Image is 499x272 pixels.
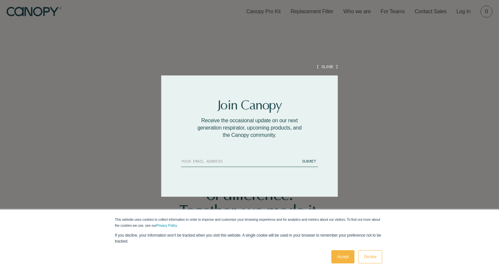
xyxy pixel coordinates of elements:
[195,117,304,139] p: Receive the occasional update on our next generation respirator, upcoming products, and the Canop...
[316,64,338,69] button: [ CLOSE ]
[195,98,304,112] h2: Join Canopy
[331,250,354,263] a: Accept
[181,155,300,167] input: YOUR EMAIL ADDRESS
[115,232,384,244] p: If you decline, your information won’t be tracked when you visit this website. A single cookie wi...
[302,159,316,163] span: SUBMIT
[156,223,177,227] a: Privacy Policy
[300,155,318,167] button: SUBMIT
[358,250,382,263] a: Decline
[115,217,380,227] span: This website uses cookies to collect information in order to improve and customize your browsing ...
